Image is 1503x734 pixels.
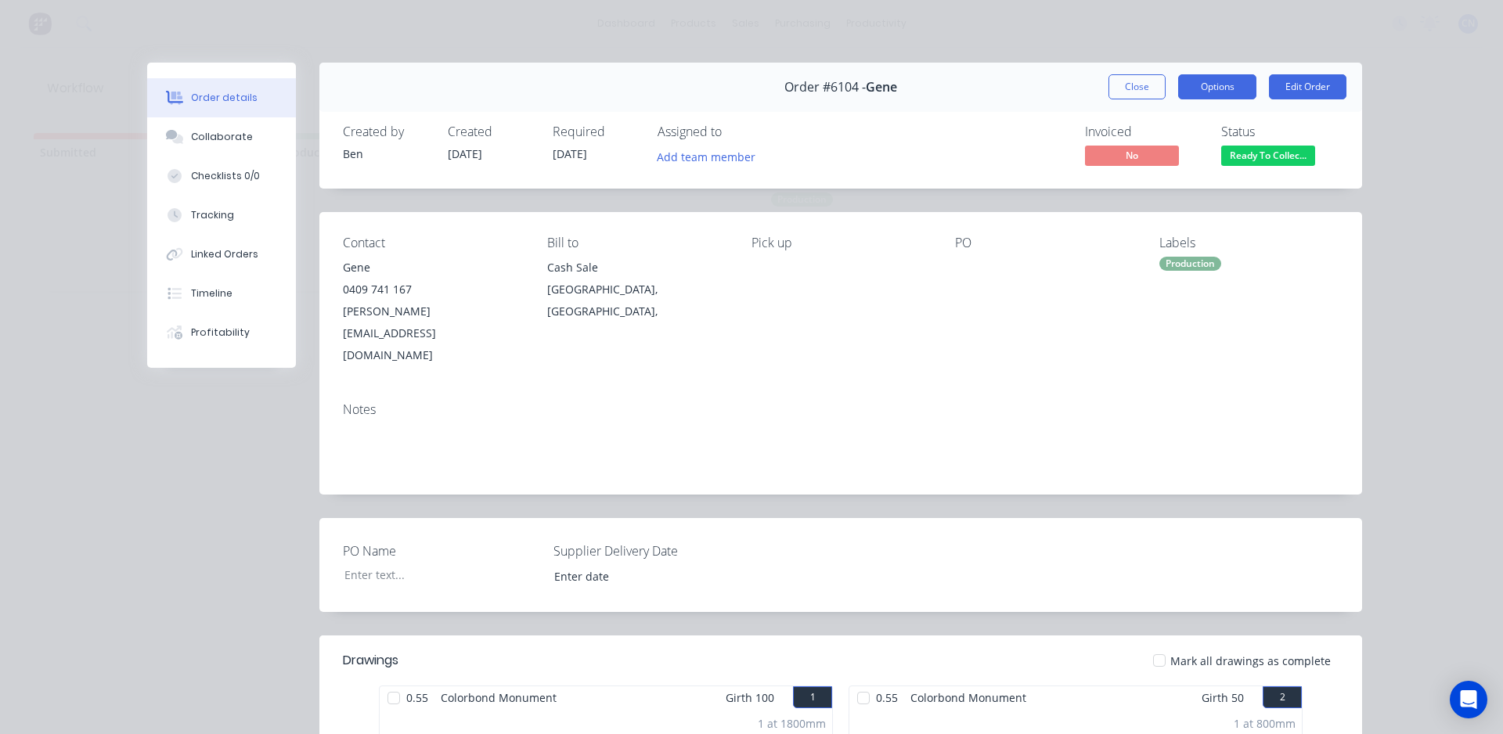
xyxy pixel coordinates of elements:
div: Contact [343,236,522,250]
button: 1 [793,686,832,708]
div: 0409 741 167 [343,279,522,300]
div: Bill to [547,236,726,250]
label: PO Name [343,542,539,560]
button: Add team member [658,146,764,167]
span: Ready To Collec... [1221,146,1315,165]
button: Checklists 0/0 [147,157,296,196]
input: Enter date [543,564,738,588]
div: Ben [343,146,429,162]
button: Tracking [147,196,296,235]
div: Invoiced [1085,124,1202,139]
button: Timeline [147,274,296,313]
div: Created by [343,124,429,139]
button: Edit Order [1269,74,1346,99]
div: Assigned to [658,124,814,139]
div: Status [1221,124,1339,139]
div: Gene [343,257,522,279]
span: [DATE] [448,146,482,161]
span: Girth 50 [1202,686,1244,709]
span: [DATE] [553,146,587,161]
div: Checklists 0/0 [191,169,260,183]
span: Order #6104 - [784,80,866,95]
div: Tracking [191,208,234,222]
div: Linked Orders [191,247,258,261]
div: Collaborate [191,130,253,144]
div: Notes [343,402,1339,417]
div: Cash Sale [547,257,726,279]
div: Profitability [191,326,250,340]
div: Open Intercom Messenger [1450,681,1487,718]
div: PO [955,236,1134,250]
div: [GEOGRAPHIC_DATA], [GEOGRAPHIC_DATA], [547,279,726,322]
button: Close [1108,74,1166,99]
div: Required [553,124,639,139]
div: 1 at 1800mm [758,715,826,732]
div: Gene0409 741 167[PERSON_NAME][EMAIL_ADDRESS][DOMAIN_NAME] [343,257,522,366]
div: Pick up [751,236,931,250]
div: Production [1159,257,1221,271]
div: Order details [191,91,258,105]
button: Options [1178,74,1256,99]
span: Colorbond Monument [434,686,563,709]
span: No [1085,146,1179,165]
span: Girth 100 [726,686,774,709]
div: Drawings [343,651,398,670]
button: Linked Orders [147,235,296,274]
label: Supplier Delivery Date [553,542,749,560]
span: Mark all drawings as complete [1170,653,1331,669]
button: Collaborate [147,117,296,157]
button: Order details [147,78,296,117]
div: [PERSON_NAME][EMAIL_ADDRESS][DOMAIN_NAME] [343,300,522,366]
div: Cash Sale[GEOGRAPHIC_DATA], [GEOGRAPHIC_DATA], [547,257,726,322]
span: Gene [866,80,897,95]
div: 1 at 800mm [1234,715,1296,732]
div: Timeline [191,286,232,300]
button: Profitability [147,313,296,352]
span: 0.55 [400,686,434,709]
button: 2 [1263,686,1302,708]
div: Labels [1159,236,1339,250]
span: 0.55 [870,686,904,709]
button: Add team member [649,146,764,167]
button: Ready To Collec... [1221,146,1315,169]
div: Created [448,124,534,139]
span: Colorbond Monument [904,686,1033,709]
